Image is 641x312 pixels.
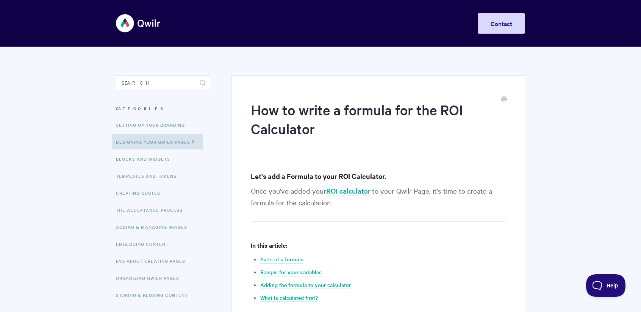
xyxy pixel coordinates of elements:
[260,281,351,289] a: Adding the formula to your calculator
[116,117,191,132] a: Setting up your Branding
[116,75,210,90] input: Search
[260,268,322,276] a: Ranges for your variables
[326,186,371,196] a: ROI calculator
[260,294,318,302] a: What is calculated first?
[116,236,174,251] a: Embedding Content
[478,13,525,34] a: Contact
[116,287,194,303] a: Storing & Reusing Content
[116,102,210,115] h3: Categories
[116,270,185,286] a: Organizing Qwilr Pages
[112,134,203,149] a: Designing Your Qwilr Pages
[260,255,303,264] a: Parts of a formula
[251,100,494,152] h1: How to write a formula for the ROI Calculator
[116,9,161,37] img: Qwilr Help Center
[586,274,626,297] iframe: Toggle Customer Support
[116,168,182,183] a: Templates and Tokens
[116,202,188,217] a: The Acceptance Process
[116,185,166,200] a: Creating Quotes
[116,219,193,234] a: Adding & Managing Images
[116,151,176,166] a: Blocks and Widgets
[116,253,191,269] a: FAQ About Creating Pages
[251,171,506,182] h3: Let's add a Formula to your ROI Calculator.
[501,96,507,104] a: Print this Article
[251,241,287,249] strong: In this article:
[251,185,506,222] p: Once you've added your to your Qwilr Page, it's time to create a formula for the calculation.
